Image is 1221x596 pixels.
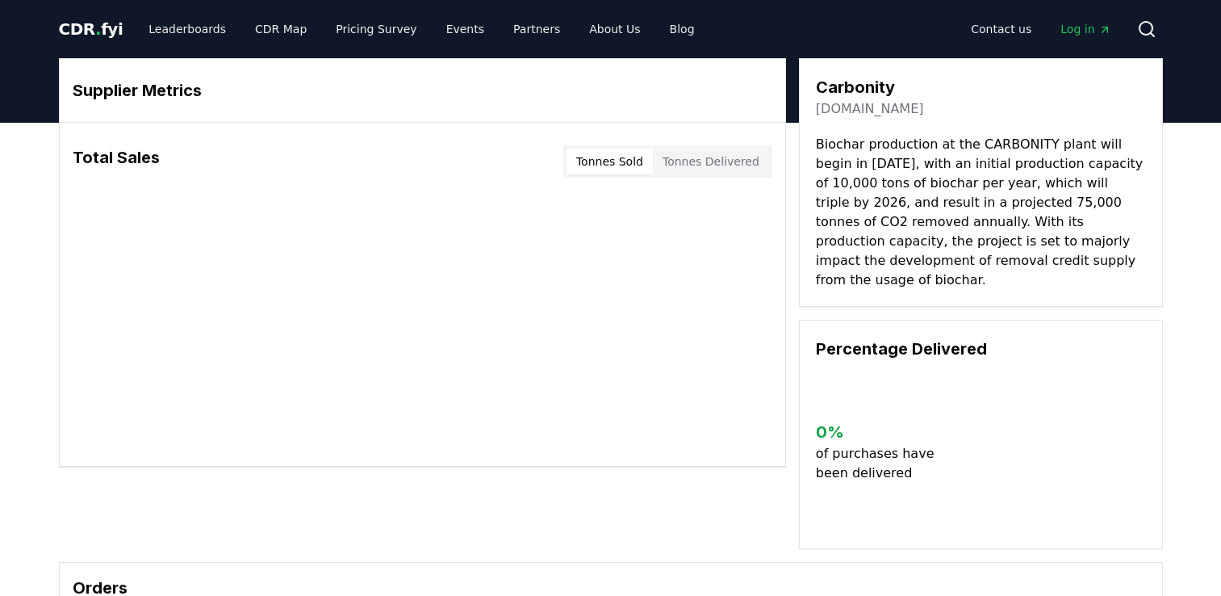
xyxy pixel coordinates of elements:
[500,15,573,44] a: Partners
[653,149,769,174] button: Tonnes Delivered
[567,149,653,174] button: Tonnes Sold
[242,15,320,44] a: CDR Map
[136,15,239,44] a: Leaderboards
[73,145,160,178] h3: Total Sales
[816,75,924,99] h3: Carbonity
[136,15,707,44] nav: Main
[95,19,101,39] span: .
[59,19,123,39] span: CDR fyi
[958,15,1044,44] a: Contact us
[1047,15,1123,44] a: Log in
[816,444,947,483] p: of purchases have been delivered
[59,18,123,40] a: CDR.fyi
[323,15,429,44] a: Pricing Survey
[73,78,772,103] h3: Supplier Metrics
[816,99,924,119] a: [DOMAIN_NAME]
[958,15,1123,44] nav: Main
[816,420,947,444] h3: 0 %
[816,337,1146,361] h3: Percentage Delivered
[433,15,497,44] a: Events
[816,135,1146,290] p: Biochar production at the CARBONITY plant will begin in [DATE], with an initial production capaci...
[657,15,708,44] a: Blog
[576,15,653,44] a: About Us
[1060,21,1110,37] span: Log in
